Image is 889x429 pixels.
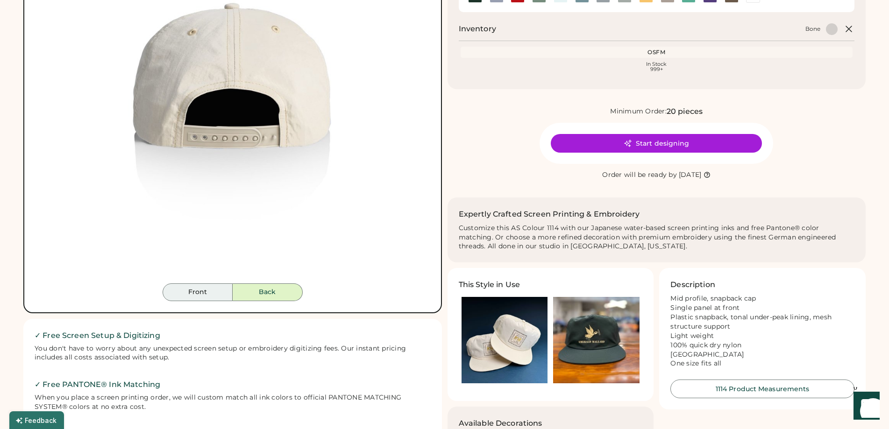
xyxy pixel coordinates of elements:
[35,379,431,390] h2: ✓ Free PANTONE® Ink Matching
[35,393,431,412] div: When you place a screen printing order, we will custom match all ink colors to official PANTONE M...
[233,283,303,301] button: Back
[459,418,542,429] h3: Available Decorations
[670,380,854,398] button: 1114 Product Measurements
[462,297,548,383] img: Ecru color hat with logo printed on a blue background
[553,297,640,383] img: Olive Green AS Colour 1114 Surf Hat printed with an image of a mallard holding a baguette in its ...
[602,170,677,180] div: Order will be ready by
[667,106,703,117] div: 20 pieces
[670,279,715,290] h3: Description
[462,49,851,56] div: OSFM
[163,283,233,301] button: Front
[805,25,820,33] div: Bone
[670,294,854,368] div: Mid profile, snapback cap Single panel at front Plastic snapback, tonal under-peak lining, mesh s...
[459,209,640,220] h2: Expertly Crafted Screen Printing & Embroidery
[845,387,885,427] iframe: Front Chat
[459,279,520,290] h3: This Style in Use
[551,134,762,153] button: Start designing
[610,107,667,116] div: Minimum Order:
[459,23,496,35] h2: Inventory
[462,62,851,72] div: In Stock 999+
[35,330,431,341] h2: ✓ Free Screen Setup & Digitizing
[679,170,702,180] div: [DATE]
[35,344,431,363] div: You don't have to worry about any unexpected screen setup or embroidery digitizing fees. Our inst...
[459,224,855,252] div: Customize this AS Colour 1114 with our Japanese water-based screen printing inks and free Pantone...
